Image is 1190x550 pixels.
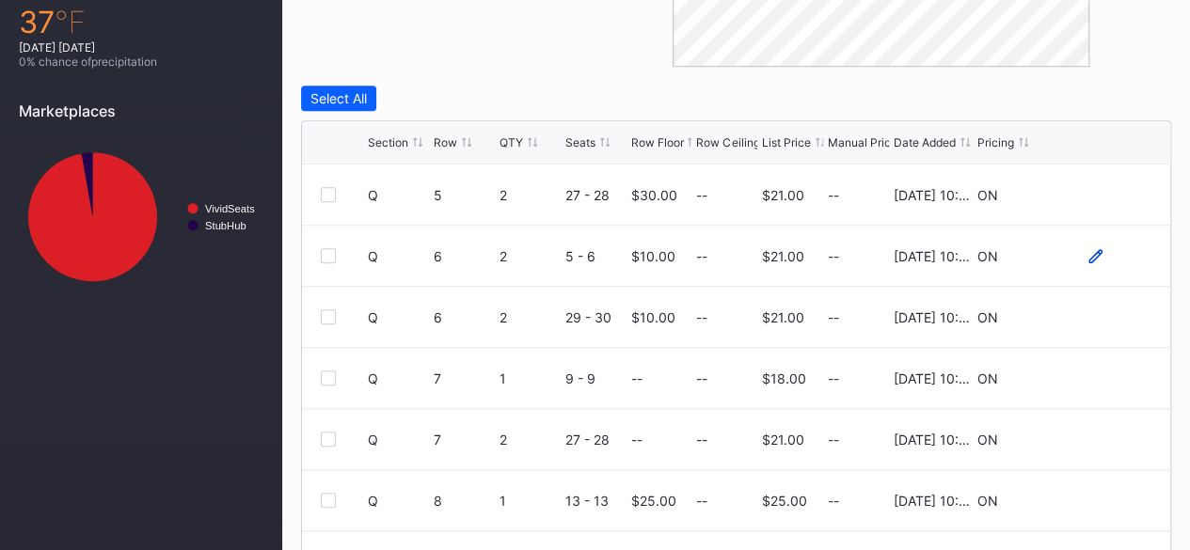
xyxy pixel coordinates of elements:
div: -- [696,187,707,203]
div: 7 [434,370,495,386]
div: Date Added [894,135,956,149]
div: [DATE] [DATE] [19,40,263,55]
div: 5 - 6 [565,248,627,264]
button: Select All [301,86,376,111]
span: ℉ [55,4,86,40]
div: ON [977,370,998,386]
div: 0 % chance of precipitation [19,55,263,69]
div: $21.00 [762,187,804,203]
div: Section [368,135,408,149]
div: Q [368,309,429,325]
div: Q [368,187,429,203]
div: $21.00 [762,248,804,264]
div: Q [368,432,429,448]
div: Select All [310,90,367,106]
div: -- [828,493,889,509]
div: $10.00 [630,309,674,325]
div: ON [977,432,998,448]
div: Q [368,370,429,386]
div: $21.00 [762,309,804,325]
div: 1 [500,493,561,509]
div: $25.00 [630,493,675,509]
div: Seats [565,135,595,149]
text: VividSeats [205,203,255,214]
svg: Chart title [19,134,263,299]
div: 2 [500,432,561,448]
div: ON [977,309,998,325]
div: Row Floor [630,135,683,149]
div: -- [630,370,642,386]
div: -- [828,370,889,386]
div: 8 [434,493,495,509]
div: -- [828,309,889,325]
div: -- [696,432,707,448]
div: List Price [762,135,811,149]
div: Row [434,135,457,149]
div: Q [368,248,429,264]
div: $18.00 [762,370,806,386]
div: $21.00 [762,432,804,448]
div: 27 - 28 [565,187,627,203]
div: Marketplaces [19,102,263,120]
div: Row Ceiling [696,135,759,149]
div: 1 [500,370,561,386]
div: 37 [19,4,263,40]
div: -- [630,432,642,448]
div: $10.00 [630,248,674,264]
div: 6 [434,248,495,264]
div: ON [977,187,998,203]
div: -- [828,187,889,203]
div: 6 [434,309,495,325]
div: $30.00 [630,187,676,203]
div: 2 [500,187,561,203]
div: Manual Price [828,135,897,149]
div: 29 - 30 [565,309,627,325]
div: -- [696,309,707,325]
div: QTY [500,135,523,149]
div: -- [696,370,707,386]
div: ON [977,493,998,509]
div: 7 [434,432,495,448]
div: -- [828,248,889,264]
div: 9 - 9 [565,370,627,386]
div: Q [368,493,429,509]
div: [DATE] 10:19AM [894,309,973,325]
div: 5 [434,187,495,203]
div: [DATE] 10:19AM [894,370,973,386]
div: 2 [500,309,561,325]
div: 13 - 13 [565,493,627,509]
div: Pricing [977,135,1014,149]
div: [DATE] 10:19AM [894,187,973,203]
div: 2 [500,248,561,264]
div: [DATE] 10:19AM [894,493,973,509]
div: [DATE] 10:19AM [894,432,973,448]
div: ON [977,248,998,264]
div: -- [828,432,889,448]
div: [DATE] 10:19AM [894,248,973,264]
text: StubHub [205,220,246,231]
div: 27 - 28 [565,432,627,448]
div: -- [696,248,707,264]
div: -- [696,493,707,509]
div: $25.00 [762,493,807,509]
